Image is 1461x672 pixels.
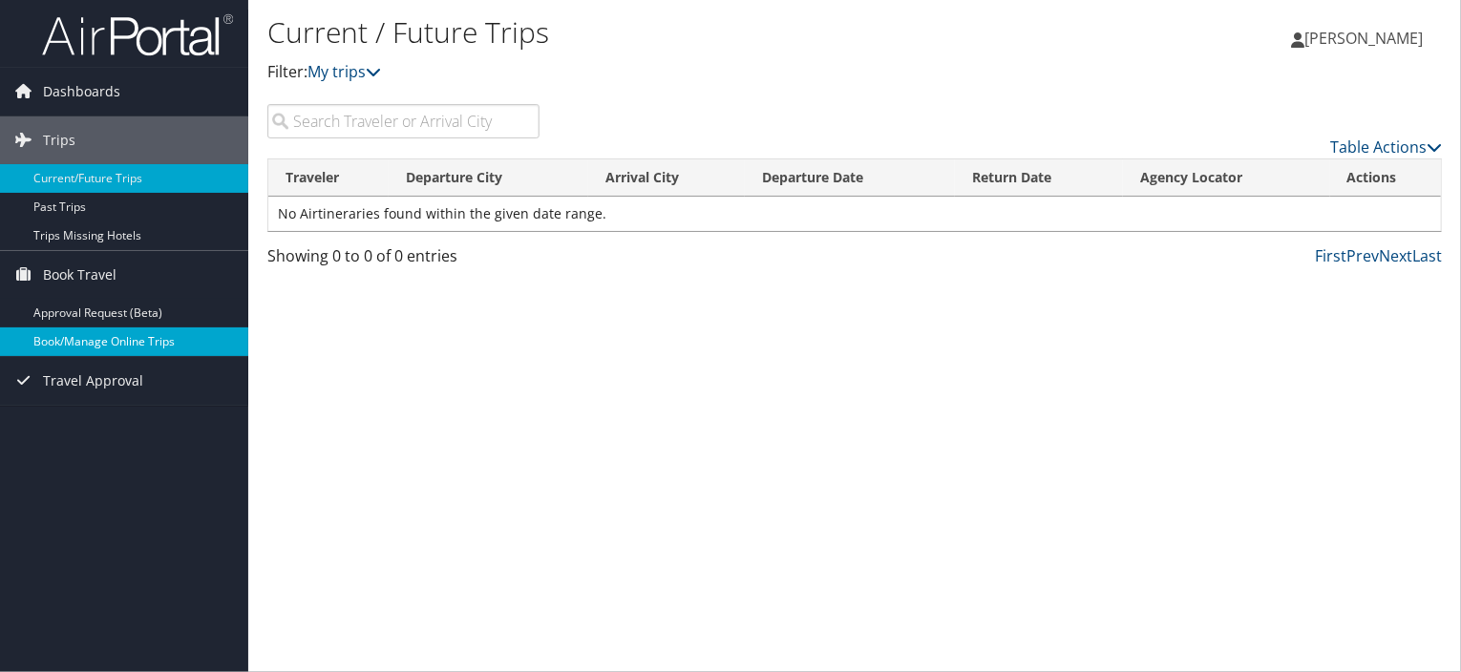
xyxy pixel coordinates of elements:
a: [PERSON_NAME] [1291,10,1442,67]
a: Table Actions [1330,136,1442,157]
th: Traveler: activate to sort column ascending [268,159,389,197]
td: No Airtineraries found within the given date range. [268,197,1441,231]
p: Filter: [267,60,1050,85]
span: Book Travel [43,251,116,299]
h1: Current / Future Trips [267,12,1050,52]
span: [PERSON_NAME] [1304,28,1423,49]
a: Last [1412,245,1442,266]
span: Trips [43,116,75,164]
th: Departure City: activate to sort column ascending [389,159,588,197]
a: Next [1379,245,1412,266]
div: Showing 0 to 0 of 0 entries [267,244,540,277]
img: airportal-logo.png [42,12,233,57]
input: Search Traveler or Arrival City [267,104,540,138]
span: Travel Approval [43,357,143,405]
th: Agency Locator: activate to sort column ascending [1123,159,1329,197]
span: Dashboards [43,68,120,115]
a: Prev [1346,245,1379,266]
th: Return Date: activate to sort column ascending [955,159,1123,197]
th: Departure Date: activate to sort column descending [745,159,955,197]
th: Arrival City: activate to sort column ascending [588,159,745,197]
a: First [1315,245,1346,266]
th: Actions [1330,159,1441,197]
a: My trips [307,61,381,82]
